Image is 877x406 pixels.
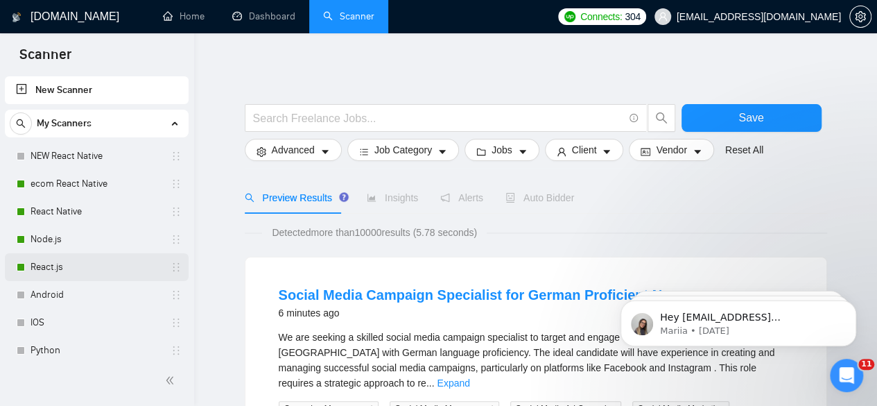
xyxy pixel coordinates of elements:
a: Expand [437,378,469,389]
a: homeHome [163,10,205,22]
button: search [10,112,32,135]
span: area-chart [367,193,376,203]
span: caret-down [437,146,447,157]
a: Node.js [31,226,162,253]
a: React Native [31,198,162,226]
span: Auto Bidder [505,192,574,203]
span: holder [171,345,182,356]
span: notification [440,193,450,203]
span: Jobs [492,142,512,158]
div: 6 minutes ago [279,305,700,321]
button: search [648,104,675,132]
a: dashboardDashboard [232,10,295,22]
input: Search Freelance Jobs... [253,110,623,127]
span: info-circle [629,114,639,123]
span: robot [505,193,515,203]
li: New Scanner [5,76,189,104]
span: folder [476,146,486,157]
span: Client [572,142,597,158]
span: We are seeking a skilled social media campaign specialist to target and engage qualified nurses i... [279,332,775,389]
span: holder [171,206,182,217]
span: Connects: [580,9,622,24]
span: caret-down [602,146,611,157]
button: barsJob Categorycaret-down [347,139,459,161]
span: 304 [625,9,640,24]
span: search [245,193,254,203]
span: user [557,146,566,157]
span: holder [171,262,182,273]
a: setting [849,11,871,22]
span: 11 [858,359,874,370]
span: caret-down [693,146,702,157]
span: holder [171,151,182,162]
span: Vendor [656,142,686,158]
div: Tooltip anchor [338,191,350,203]
span: holder [171,234,182,245]
span: caret-down [320,146,330,157]
span: search [10,119,31,128]
span: Job Category [374,142,432,158]
span: Save [738,109,763,126]
button: userClientcaret-down [545,139,624,161]
iframe: Intercom live chat [830,359,863,392]
span: Preview Results [245,192,345,203]
span: search [648,112,675,124]
button: settingAdvancedcaret-down [245,139,342,161]
a: IOS [31,309,162,337]
span: double-left [165,373,179,387]
a: New Scanner [16,76,177,104]
span: ... [426,378,435,389]
a: ecom React Native [31,170,162,198]
span: holder [171,289,182,301]
span: Alerts [440,192,483,203]
a: NEW React Native [31,142,162,170]
a: Social Media Campaign Specialist for German Proficient Nurses [279,287,700,303]
button: setting [849,6,871,28]
img: logo [12,6,21,28]
a: Android [31,281,162,309]
span: user [658,12,668,22]
a: Python [31,337,162,364]
button: folderJobscaret-down [464,139,539,161]
span: setting [257,146,266,157]
a: React.js [31,253,162,281]
span: Detected more than 10000 results (5.78 seconds) [262,225,487,240]
span: setting [850,11,871,22]
span: Scanner [8,44,83,74]
a: searchScanner [323,10,374,22]
iframe: Intercom notifications message [600,271,877,369]
span: caret-down [518,146,528,157]
a: Reset All [725,142,763,158]
button: idcardVendorcaret-down [629,139,713,161]
div: We are seeking a skilled social media campaign specialist to target and engage qualified nurses i... [279,330,793,391]
span: My Scanners [37,110,92,137]
span: Insights [367,192,418,203]
span: Advanced [272,142,315,158]
img: upwork-logo.png [564,11,575,22]
span: bars [359,146,369,157]
span: holder [171,317,182,328]
span: idcard [641,146,650,157]
span: holder [171,178,182,189]
button: Save [681,104,822,132]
